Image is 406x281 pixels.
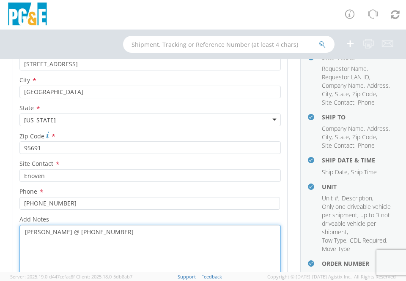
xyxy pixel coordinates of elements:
span: Client: 2025.18.0-5db8ab7 [76,273,132,280]
span: Copyright © [DATE]-[DATE] Agistix Inc., All Rights Reserved [267,273,396,280]
li: , [322,168,349,176]
li: , [367,124,390,133]
a: Feedback [201,273,222,280]
h4: Order Number [322,260,400,267]
h4: Ship To [322,114,400,120]
li: , [335,90,350,98]
span: Only one driveable vehicle per shipment, up to 3 not driveable vehicle per shipment [322,203,391,236]
li: , [322,133,333,141]
span: City [322,90,332,98]
li: , [367,81,390,90]
li: , [350,236,387,245]
span: Ship Date [322,168,348,176]
li: , [352,90,377,98]
span: Phone [358,141,375,149]
li: , [322,194,340,203]
li: , [322,98,356,107]
span: CDL Required [350,236,386,244]
span: State [19,104,34,112]
li: , [352,133,377,141]
span: State [335,133,349,141]
li: , [322,141,356,150]
span: Unit # [322,194,338,202]
h4: Unit [322,184,400,190]
span: Phone [19,187,37,195]
span: Company Name [322,81,364,89]
span: Site Contact [322,98,354,106]
li: , [322,124,365,133]
img: pge-logo-06675f144f4cfa6a6814.png [6,3,49,27]
span: Requestor Name [322,65,367,73]
span: Description [342,194,372,202]
a: Support [178,273,196,280]
li: , [322,203,398,236]
span: City [322,133,332,141]
span: City [19,76,30,84]
span: Zip Code [352,133,376,141]
li: , [322,65,368,73]
li: , [322,81,365,90]
span: Requestor LAN ID [322,73,369,81]
span: Tow Type [322,236,346,244]
span: Add Notes [19,215,49,223]
input: Shipment, Tracking or Reference Number (at least 4 chars) [123,36,335,53]
span: Move Type [322,245,350,253]
div: [US_STATE] [24,116,56,124]
li: , [322,90,333,98]
li: , [322,73,370,81]
span: Address [367,124,389,132]
li: , [322,236,348,245]
span: Ship Time [351,168,377,176]
span: Zip Code [352,90,376,98]
span: Zip Code [19,132,44,140]
h4: Ship Date & Time [322,157,400,163]
span: Site Contact [322,141,354,149]
span: Company Name [322,124,364,132]
span: Address [367,81,389,89]
span: State [335,90,349,98]
span: Order Number [322,271,361,279]
span: Site Contact [19,159,53,168]
li: , [342,194,373,203]
h4: Ship From [322,54,400,60]
span: Server: 2025.19.0-d447cefac8f [10,273,75,280]
li: , [335,133,350,141]
span: Phone [358,98,375,106]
